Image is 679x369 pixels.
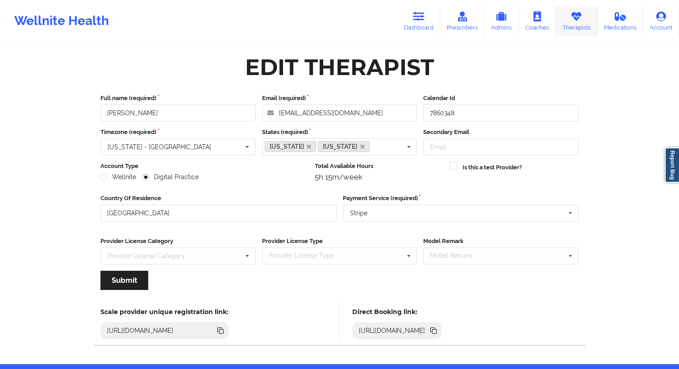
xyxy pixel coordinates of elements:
[423,138,579,155] input: Email
[100,308,229,316] h5: Scale provider unique registration link:
[355,326,429,335] div: [URL][DOMAIN_NAME]
[267,251,346,261] div: Provider License Type
[597,6,643,36] a: Medications
[423,128,579,137] label: Secondary Email
[100,162,308,171] label: Account Type
[245,53,434,81] div: Edit Therapist
[462,163,522,172] label: Is this a test Provider?
[100,194,337,203] label: Country Of Residence
[665,147,679,183] a: Report Bug
[428,251,485,261] div: Model Remark
[556,6,597,36] a: Therapists
[318,141,370,152] a: [US_STATE]
[100,237,256,246] label: Provider License Category
[484,6,519,36] a: Admins
[519,6,556,36] a: Coaches
[262,128,417,137] label: States (required)
[315,162,444,171] label: Total Available Hours
[142,173,199,181] label: Digital Practice
[262,237,417,246] label: Provider License Type
[100,128,256,137] label: Timezone (required)
[423,105,579,122] input: Calendar Id
[262,94,417,103] label: Email (required)
[108,144,211,150] div: [US_STATE] - [GEOGRAPHIC_DATA]
[100,271,148,290] button: Submit
[397,6,440,36] a: Dashboard
[315,172,444,181] div: 5h 15m/week
[423,94,579,103] label: Calendar Id
[100,173,136,181] label: Wellnite
[643,6,679,36] a: Account
[350,210,367,216] div: Stripe
[104,326,177,335] div: [URL][DOMAIN_NAME]
[100,105,256,122] input: Full name
[100,94,256,103] label: Full name (required)
[343,194,579,203] label: Payment Service (required)
[440,6,484,36] a: Prescribers
[423,237,579,246] label: Model Remark
[265,141,317,152] a: [US_STATE]
[108,253,185,259] div: Provider License Category
[352,308,442,316] h5: Direct Booking link:
[262,105,417,122] input: Email address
